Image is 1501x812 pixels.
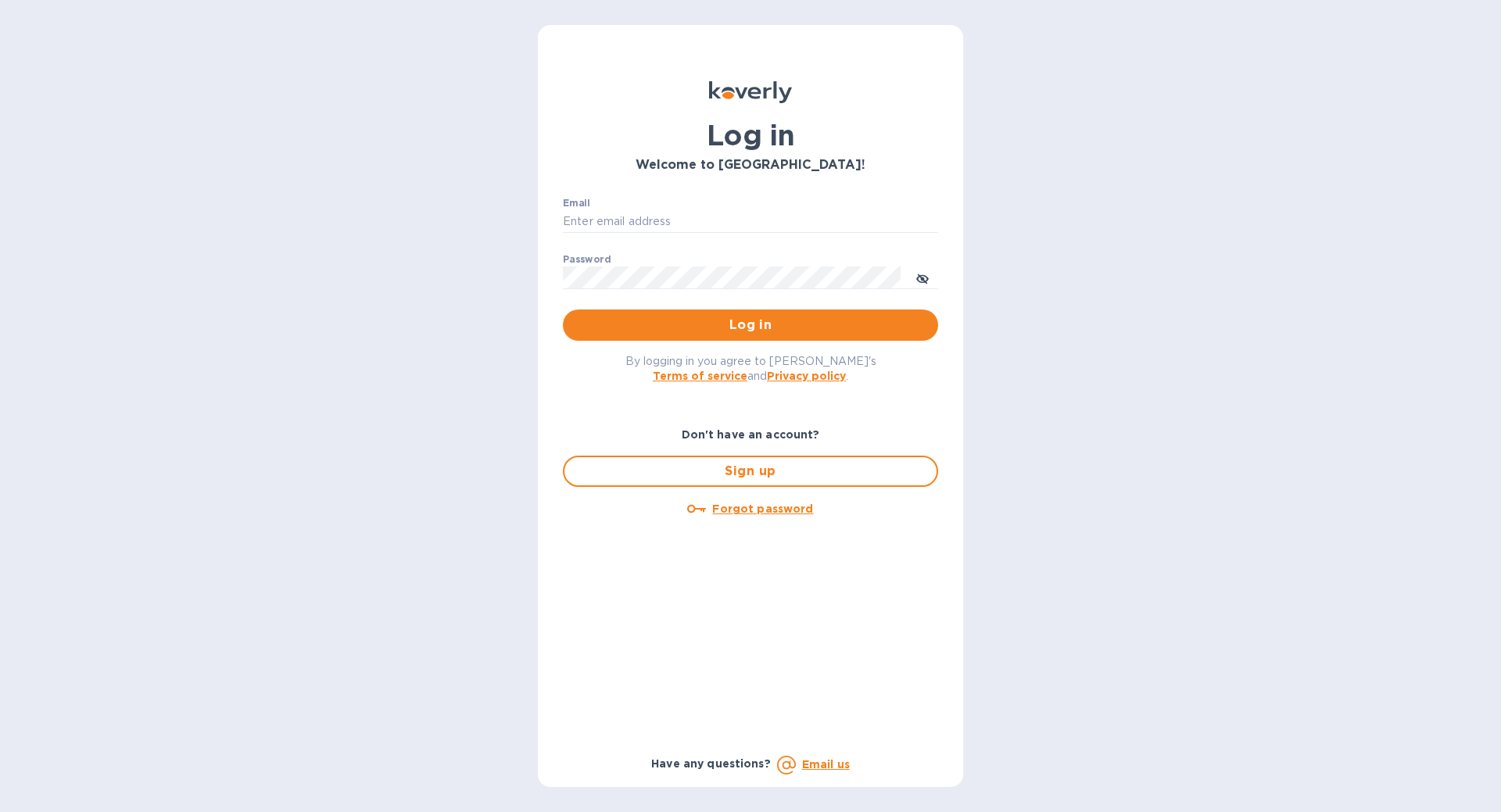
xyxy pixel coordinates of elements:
[712,503,813,515] u: Forgot password
[577,462,924,481] span: Sign up
[907,262,938,293] button: toggle password visibility
[563,199,590,208] label: Email
[563,119,938,152] h1: Log in
[563,158,938,173] h3: Welcome to [GEOGRAPHIC_DATA]!
[563,309,938,341] button: Log in
[653,370,747,382] a: Terms of service
[563,255,611,264] label: Password
[802,758,850,771] a: Email us
[625,355,876,382] span: By logging in you agree to [PERSON_NAME]'s and .
[563,456,938,487] button: Sign up
[575,316,926,334] span: Log in
[682,428,820,441] b: Don't have an account?
[767,370,846,382] a: Privacy policy
[709,81,792,103] img: Koverly
[651,757,771,770] b: Have any questions?
[563,210,938,234] input: Enter email address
